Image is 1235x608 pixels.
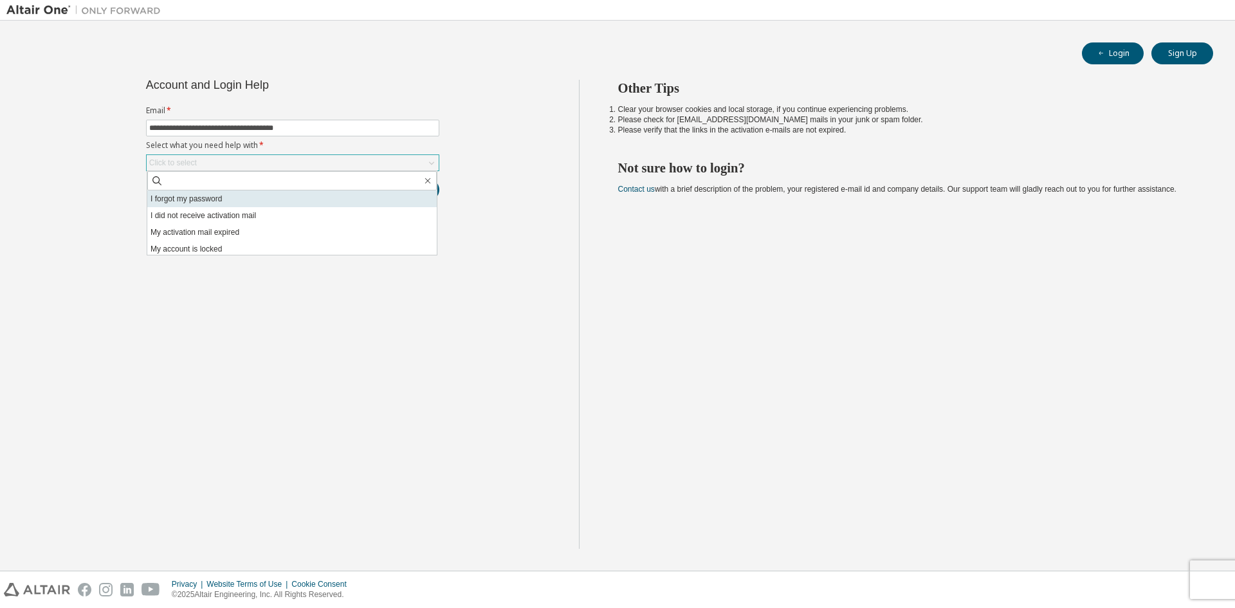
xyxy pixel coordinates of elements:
div: Privacy [172,579,206,589]
img: youtube.svg [142,583,160,596]
li: I forgot my password [147,190,437,207]
a: Contact us [618,185,655,194]
div: Cookie Consent [291,579,354,589]
button: Login [1082,42,1144,64]
div: Click to select [149,158,197,168]
button: Sign Up [1151,42,1213,64]
label: Email [146,106,439,116]
img: altair_logo.svg [4,583,70,596]
img: Altair One [6,4,167,17]
span: with a brief description of the problem, your registered e-mail id and company details. Our suppo... [618,185,1176,194]
h2: Other Tips [618,80,1191,97]
div: Account and Login Help [146,80,381,90]
div: Website Terms of Use [206,579,291,589]
label: Select what you need help with [146,140,439,151]
div: Click to select [147,155,439,170]
h2: Not sure how to login? [618,160,1191,176]
img: facebook.svg [78,583,91,596]
li: Please check for [EMAIL_ADDRESS][DOMAIN_NAME] mails in your junk or spam folder. [618,115,1191,125]
img: instagram.svg [99,583,113,596]
li: Please verify that the links in the activation e-mails are not expired. [618,125,1191,135]
li: Clear your browser cookies and local storage, if you continue experiencing problems. [618,104,1191,115]
img: linkedin.svg [120,583,134,596]
p: © 2025 Altair Engineering, Inc. All Rights Reserved. [172,589,354,600]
